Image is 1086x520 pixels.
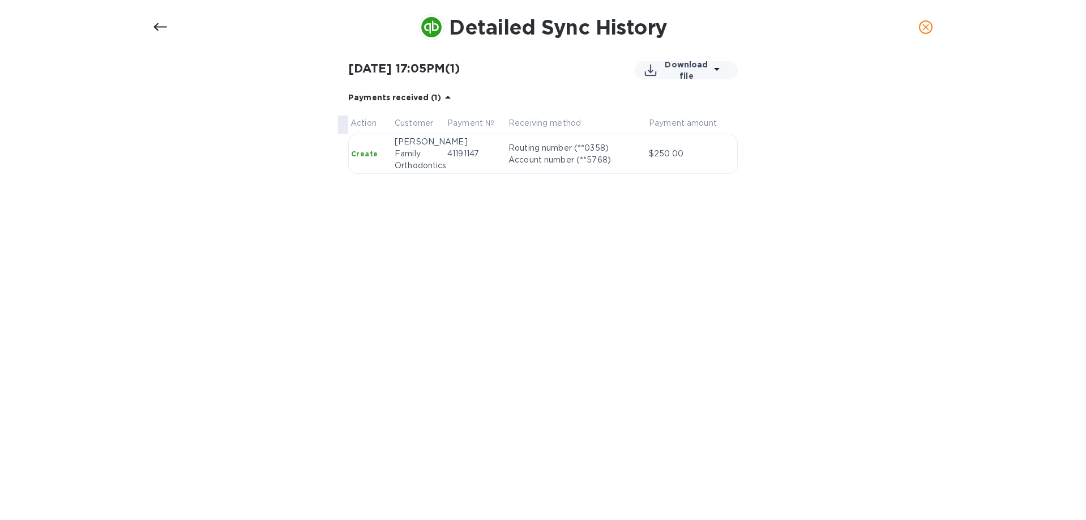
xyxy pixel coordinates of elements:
p: Action [350,117,390,129]
p: Download file [663,59,710,82]
b: Create [351,150,378,158]
div: Payments received (1) [348,79,738,116]
p: Payment amount [649,117,736,129]
div: Routing number (**0358) [508,142,644,154]
b: Payments received (1) [348,93,441,102]
button: close [912,14,939,41]
h2: [DATE] 17:05PM ( 1 ) [348,61,460,75]
h1: Detailed Sync History [449,15,667,39]
div: Account number (**5768) [508,154,644,166]
p: Payment № [447,117,504,129]
p: Customer [395,117,443,129]
div: 41191147 [447,148,504,160]
div: Payments received (1) [348,79,738,178]
p: Receiving method [508,117,644,129]
div: $250.00 [649,148,735,160]
div: [PERSON_NAME] Family Orthodontics [395,136,443,172]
